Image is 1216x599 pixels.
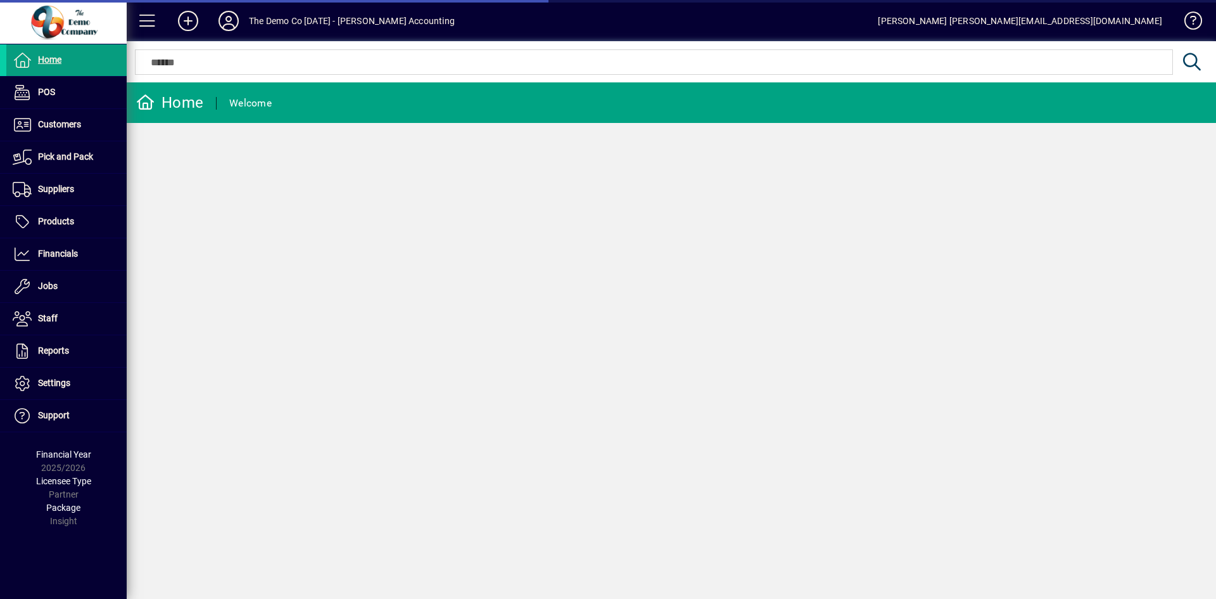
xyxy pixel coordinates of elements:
[38,151,93,162] span: Pick and Pack
[38,87,55,97] span: POS
[1175,3,1200,44] a: Knowledge Base
[38,216,74,226] span: Products
[249,11,455,31] div: The Demo Co [DATE] - [PERSON_NAME] Accounting
[38,184,74,194] span: Suppliers
[6,368,127,399] a: Settings
[38,55,61,65] span: Home
[878,11,1162,31] div: [PERSON_NAME] [PERSON_NAME][EMAIL_ADDRESS][DOMAIN_NAME]
[6,335,127,367] a: Reports
[136,93,203,113] div: Home
[6,206,127,238] a: Products
[6,271,127,302] a: Jobs
[6,174,127,205] a: Suppliers
[36,476,91,486] span: Licensee Type
[38,410,70,420] span: Support
[6,109,127,141] a: Customers
[38,248,78,259] span: Financials
[6,141,127,173] a: Pick and Pack
[208,10,249,32] button: Profile
[46,503,80,513] span: Package
[168,10,208,32] button: Add
[38,378,70,388] span: Settings
[38,281,58,291] span: Jobs
[6,400,127,432] a: Support
[36,449,91,460] span: Financial Year
[38,345,69,356] span: Reports
[38,313,58,323] span: Staff
[229,93,272,113] div: Welcome
[6,238,127,270] a: Financials
[6,303,127,335] a: Staff
[38,119,81,129] span: Customers
[6,77,127,108] a: POS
